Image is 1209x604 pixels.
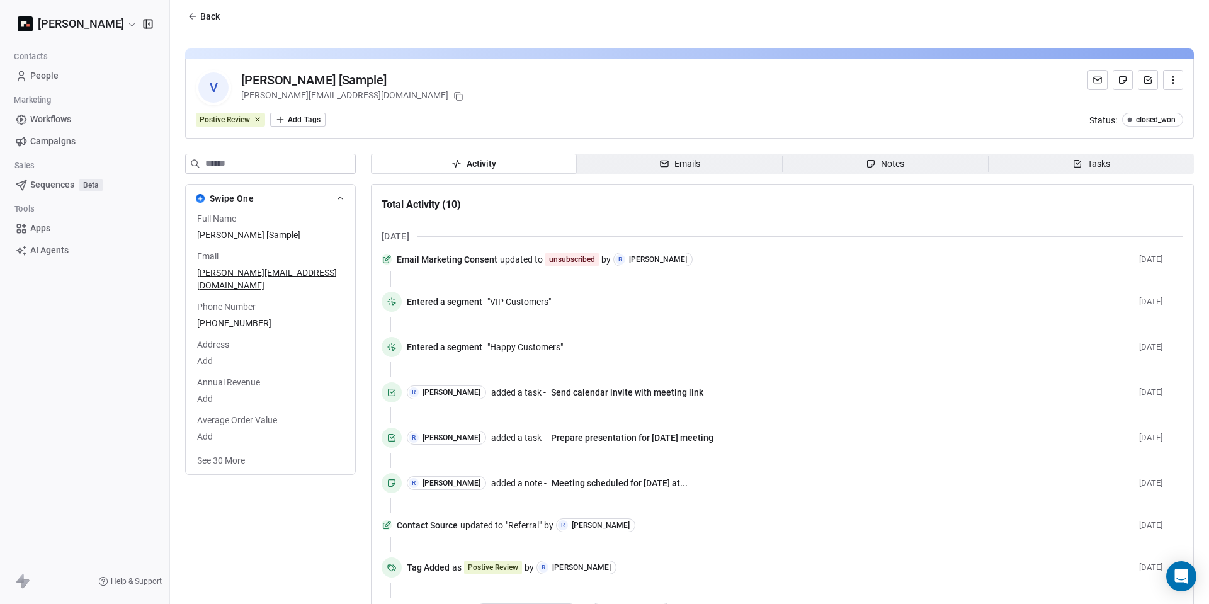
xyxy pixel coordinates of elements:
[30,178,74,191] span: Sequences
[30,113,71,126] span: Workflows
[10,240,159,261] a: AI Agents
[561,520,565,530] div: R
[572,521,630,530] div: [PERSON_NAME]
[659,157,700,171] div: Emails
[186,185,355,212] button: Swipe OneSwipe One
[1139,254,1183,265] span: [DATE]
[197,355,344,367] span: Add
[551,430,713,445] a: Prepare presentation for [DATE] meeting
[1139,520,1183,530] span: [DATE]
[452,561,462,574] span: as
[195,212,239,225] span: Full Name
[195,250,221,263] span: Email
[1139,342,1183,352] span: [DATE]
[542,562,545,573] div: R
[98,576,162,586] a: Help & Support
[423,388,480,397] div: [PERSON_NAME]
[180,5,227,28] button: Back
[195,338,232,351] span: Address
[601,253,611,266] span: by
[460,519,503,532] span: updated to
[412,478,416,488] div: R
[618,254,622,265] div: R
[1139,297,1183,307] span: [DATE]
[8,47,52,66] span: Contacts
[397,253,497,266] span: Email Marketing Consent
[506,519,542,532] span: "Referral"
[10,131,159,152] a: Campaigns
[10,66,159,86] a: People
[195,376,263,389] span: Annual Revenue
[1139,478,1183,488] span: [DATE]
[15,13,134,35] button: [PERSON_NAME]
[198,72,229,103] span: V
[270,113,325,127] button: Add Tags
[8,91,57,110] span: Marketing
[241,89,466,104] div: [PERSON_NAME][EMAIL_ADDRESS][DOMAIN_NAME]
[491,477,547,489] span: added a note -
[552,563,610,572] div: [PERSON_NAME]
[30,222,50,235] span: Apps
[30,135,76,148] span: Campaigns
[544,519,553,532] span: by
[407,295,482,308] span: Entered a segment
[197,317,344,329] span: [PHONE_NUMBER]
[423,479,480,487] div: [PERSON_NAME]
[552,476,688,491] a: Meeting scheduled for [DATE] at...
[551,433,713,443] span: Prepare presentation for [DATE] meeting
[10,109,159,130] a: Workflows
[196,194,205,203] img: Swipe One
[18,16,33,31] img: re-avatar-logo-dark.png
[186,212,355,474] div: Swipe OneSwipe One
[397,519,458,532] span: Contact Source
[30,244,69,257] span: AI Agents
[241,71,466,89] div: [PERSON_NAME] [Sample]
[525,561,534,574] span: by
[79,179,103,191] span: Beta
[468,562,518,573] div: Postive Review
[210,192,254,205] span: Swipe One
[407,561,450,574] span: Tag Added
[487,295,551,308] span: "VIP Customers"
[866,157,904,171] div: Notes
[1139,387,1183,397] span: [DATE]
[1089,114,1117,127] span: Status:
[190,449,253,472] button: See 30 More
[1166,561,1196,591] div: Open Intercom Messenger
[10,174,159,195] a: SequencesBeta
[1072,157,1110,171] div: Tasks
[197,229,344,241] span: [PERSON_NAME] [Sample]
[382,230,409,242] span: [DATE]
[491,386,546,399] span: added a task -
[200,114,250,125] div: Postive Review
[197,392,344,405] span: Add
[9,200,40,219] span: Tools
[1139,433,1183,443] span: [DATE]
[487,341,563,353] span: "Happy Customers"
[1136,115,1176,124] div: closed_won
[195,300,258,313] span: Phone Number
[412,433,416,443] div: R
[195,414,280,426] span: Average Order Value
[10,218,159,239] a: Apps
[552,478,688,488] span: Meeting scheduled for [DATE] at...
[500,253,543,266] span: updated to
[549,253,595,266] div: unsubscribed
[491,431,546,444] span: added a task -
[382,198,461,210] span: Total Activity (10)
[412,387,416,397] div: R
[629,255,687,264] div: [PERSON_NAME]
[551,385,703,400] a: Send calendar invite with meeting link
[9,156,40,175] span: Sales
[407,341,482,353] span: Entered a segment
[1139,562,1183,573] span: [DATE]
[551,387,703,397] span: Send calendar invite with meeting link
[111,576,162,586] span: Help & Support
[197,430,344,443] span: Add
[200,10,220,23] span: Back
[423,433,480,442] div: [PERSON_NAME]
[197,266,344,292] span: [PERSON_NAME][EMAIL_ADDRESS][DOMAIN_NAME]
[30,69,59,83] span: People
[451,157,496,171] div: Activity
[38,16,124,32] span: [PERSON_NAME]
